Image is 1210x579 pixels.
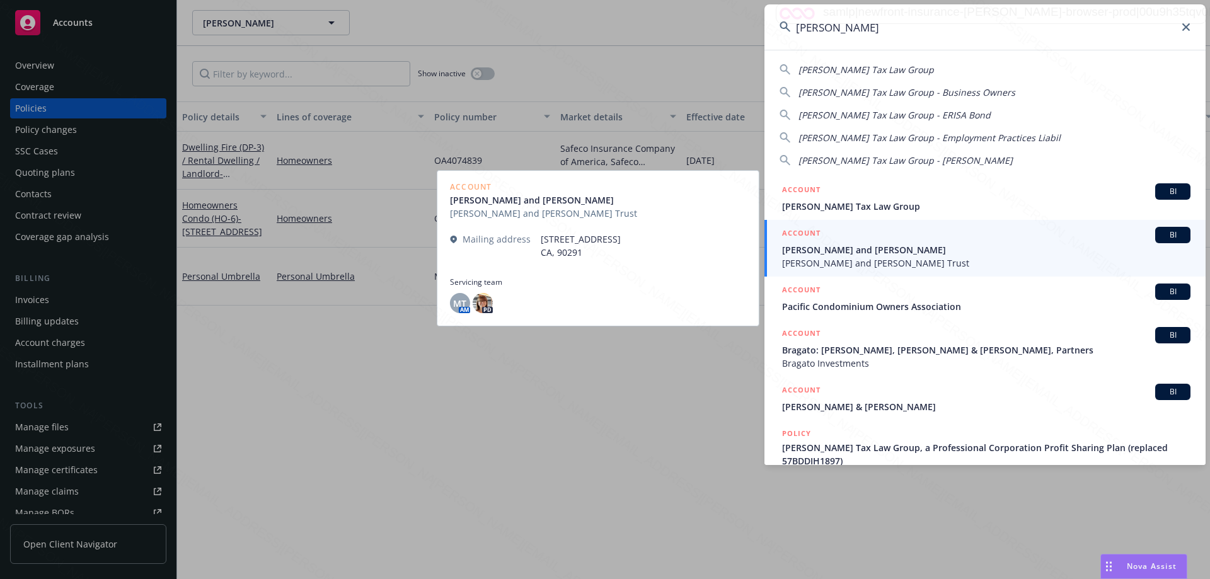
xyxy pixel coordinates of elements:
[798,86,1015,98] span: [PERSON_NAME] Tax Law Group - Business Owners
[764,4,1206,50] input: Search...
[764,420,1206,488] a: POLICY[PERSON_NAME] Tax Law Group, a Professional Corporation Profit Sharing Plan (replaced 57BDD...
[764,320,1206,377] a: ACCOUNTBIBragato: [PERSON_NAME], [PERSON_NAME] & [PERSON_NAME], PartnersBragato Investments
[764,220,1206,277] a: ACCOUNTBI[PERSON_NAME] and [PERSON_NAME][PERSON_NAME] and [PERSON_NAME] Trust
[782,256,1190,270] span: [PERSON_NAME] and [PERSON_NAME] Trust
[1160,229,1185,241] span: BI
[782,227,821,242] h5: ACCOUNT
[798,132,1061,144] span: [PERSON_NAME] Tax Law Group - Employment Practices Liabil
[1160,186,1185,197] span: BI
[782,441,1190,467] span: [PERSON_NAME] Tax Law Group, a Professional Corporation Profit Sharing Plan (replaced 57BDDIH1897)
[782,243,1190,256] span: [PERSON_NAME] and [PERSON_NAME]
[782,284,821,299] h5: ACCOUNT
[782,327,821,342] h5: ACCOUNT
[782,200,1190,213] span: [PERSON_NAME] Tax Law Group
[798,154,1013,166] span: [PERSON_NAME] Tax Law Group - [PERSON_NAME]
[764,377,1206,420] a: ACCOUNTBI[PERSON_NAME] & [PERSON_NAME]
[764,277,1206,320] a: ACCOUNTBIPacific Condominium Owners Association
[782,183,821,198] h5: ACCOUNT
[782,400,1190,413] span: [PERSON_NAME] & [PERSON_NAME]
[1101,554,1117,578] div: Drag to move
[782,427,811,440] h5: POLICY
[1160,386,1185,398] span: BI
[782,357,1190,370] span: Bragato Investments
[782,384,821,399] h5: ACCOUNT
[764,176,1206,220] a: ACCOUNTBI[PERSON_NAME] Tax Law Group
[798,64,934,76] span: [PERSON_NAME] Tax Law Group
[1127,561,1177,571] span: Nova Assist
[1100,554,1187,579] button: Nova Assist
[1160,286,1185,297] span: BI
[798,109,991,121] span: [PERSON_NAME] Tax Law Group - ERISA Bond
[782,343,1190,357] span: Bragato: [PERSON_NAME], [PERSON_NAME] & [PERSON_NAME], Partners
[782,300,1190,313] span: Pacific Condominium Owners Association
[1160,330,1185,341] span: BI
